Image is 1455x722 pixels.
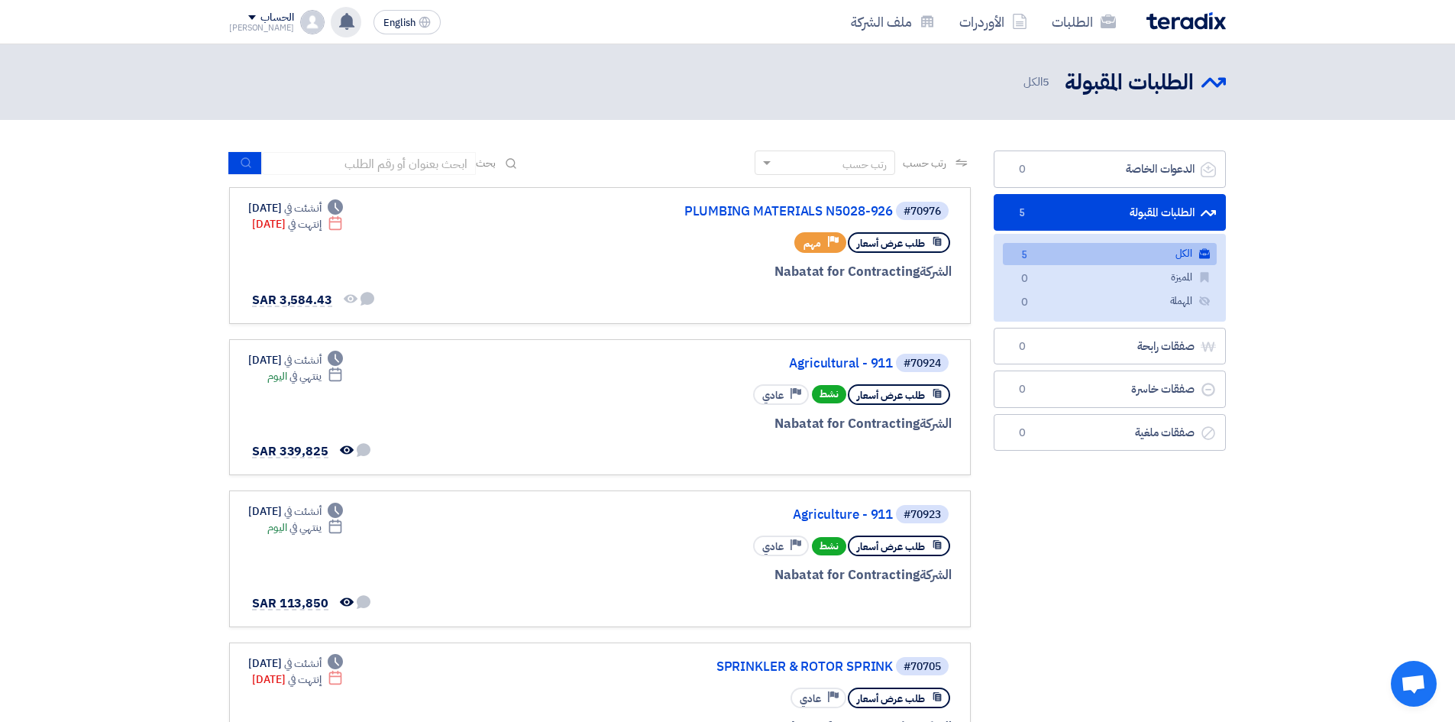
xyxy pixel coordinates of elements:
[260,11,293,24] div: الحساب
[904,662,941,672] div: #70705
[373,10,441,34] button: English
[1015,271,1033,287] span: 0
[289,520,321,536] span: ينتهي في
[1003,290,1217,312] a: المهملة
[994,151,1226,188] a: الدعوات الخاصة0
[842,157,887,173] div: رتب حسب
[248,200,343,216] div: [DATE]
[994,194,1226,231] a: الطلبات المقبولة5
[383,18,415,28] span: English
[1003,243,1217,265] a: الكل
[904,206,941,217] div: #70976
[903,155,946,171] span: رتب حسب
[1013,339,1031,355] span: 0
[248,656,343,672] div: [DATE]
[812,537,846,555] span: نشط
[284,352,321,368] span: أنشئت في
[904,510,941,520] div: #70923
[994,414,1226,452] a: صفقات ملغية0
[267,368,343,384] div: اليوم
[920,414,952,433] span: الشركة
[1391,661,1437,707] a: دردشة مفتوحة
[800,691,821,706] span: عادي
[762,388,784,403] span: عادي
[857,539,925,554] span: طلب عرض أسعار
[994,371,1226,408] a: صفقات خاسرة0
[267,520,343,536] div: اليوم
[857,236,925,251] span: طلب عرض أسعار
[289,368,321,384] span: ينتهي في
[920,565,952,584] span: الشركة
[584,414,952,434] div: Nabatat for Contracting
[1015,295,1033,311] span: 0
[857,691,925,706] span: طلب عرض أسعار
[1013,382,1031,397] span: 0
[284,503,321,520] span: أنشئت في
[1023,73,1052,91] span: الكل
[839,4,947,40] a: ملف الشركة
[803,236,821,251] span: مهم
[1065,68,1194,98] h2: الطلبات المقبولة
[300,10,325,34] img: profile_test.png
[252,672,343,688] div: [DATE]
[812,385,846,403] span: نشط
[1013,162,1031,177] span: 0
[857,388,925,403] span: طلب عرض أسعار
[920,262,952,281] span: الشركة
[904,358,941,369] div: #70924
[252,442,328,461] span: SAR 339,825
[262,152,476,175] input: ابحث بعنوان أو رقم الطلب
[762,539,784,554] span: عادي
[1013,206,1031,221] span: 5
[994,328,1226,365] a: صفقات رابحة0
[288,216,321,232] span: إنتهت في
[284,656,321,672] span: أنشئت في
[476,155,496,171] span: بحث
[252,594,328,613] span: SAR 113,850
[1040,4,1128,40] a: الطلبات
[229,24,294,32] div: [PERSON_NAME]
[947,4,1040,40] a: الأوردرات
[587,508,893,522] a: Agriculture - 911
[252,291,332,309] span: SAR 3,584.43
[252,216,343,232] div: [DATE]
[584,262,952,282] div: Nabatat for Contracting
[584,565,952,585] div: Nabatat for Contracting
[248,352,343,368] div: [DATE]
[288,672,321,688] span: إنتهت في
[1013,426,1031,441] span: 0
[1146,12,1226,30] img: Teradix logo
[248,503,343,520] div: [DATE]
[1043,73,1049,90] span: 5
[284,200,321,216] span: أنشئت في
[587,660,893,674] a: SPRINKLER & ROTOR SPRINK
[587,205,893,219] a: PLUMBING MATERIALS N5028-926
[1015,248,1033,264] span: 5
[1003,267,1217,289] a: المميزة
[587,357,893,371] a: Agricultural - 911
